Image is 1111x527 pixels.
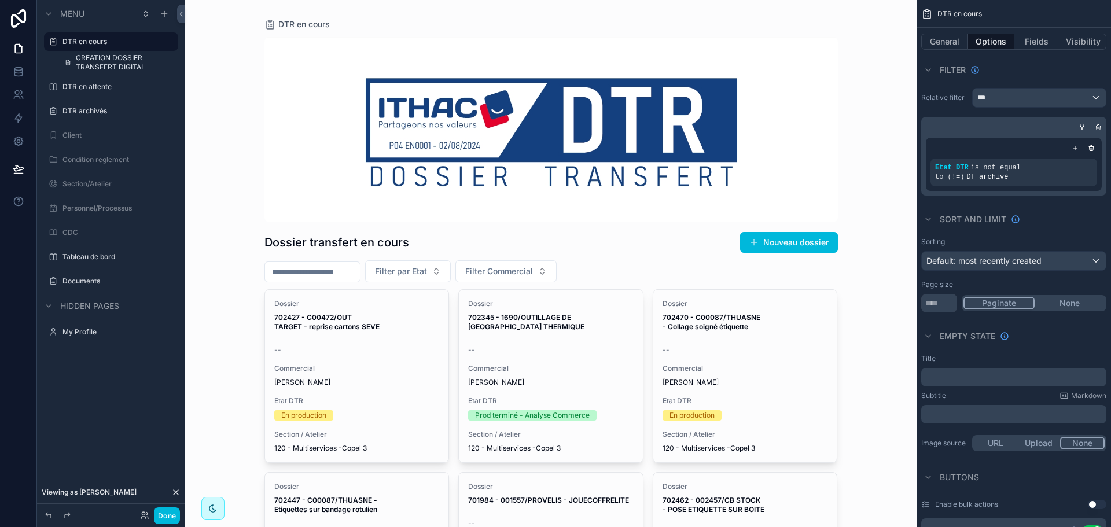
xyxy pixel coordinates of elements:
[940,471,979,483] span: Buttons
[921,438,967,448] label: Image source
[1060,391,1106,400] a: Markdown
[42,488,137,497] span: Viewing as [PERSON_NAME]
[62,327,171,337] label: My Profile
[62,131,171,140] label: Client
[940,330,995,342] span: Empty state
[921,391,946,400] label: Subtitle
[935,164,969,172] span: Etat DTR
[968,34,1014,50] button: Options
[940,213,1006,225] span: Sort And Limit
[62,155,171,164] label: Condition reglement
[60,8,84,20] span: Menu
[1060,34,1106,50] button: Visibility
[921,237,945,246] label: Sorting
[1017,437,1061,449] button: Upload
[966,173,1008,181] span: DT archivé
[921,405,1106,423] div: scrollable content
[921,93,967,102] label: Relative filter
[926,256,1042,266] span: Default: most recently created
[974,437,1017,449] button: URL
[1060,437,1105,449] button: None
[62,37,171,46] label: DTR en cours
[58,53,178,72] a: CREATION DOSSIER TRANSFERT DIGITAL
[935,500,998,509] label: Enable bulk actions
[154,507,180,524] button: Done
[62,228,171,237] label: CDC
[62,179,171,189] label: Section/Atelier
[921,368,1106,386] div: scrollable content
[921,280,953,289] label: Page size
[60,300,119,312] span: Hidden pages
[921,251,1106,271] button: Default: most recently created
[62,204,171,213] label: Personnel/Processus
[76,53,171,72] span: CREATION DOSSIER TRANSFERT DIGITAL
[935,164,1021,181] span: is not equal to (!=)
[62,106,171,116] label: DTR archivés
[62,252,171,261] label: Tableau de bord
[62,82,171,91] label: DTR en attente
[1071,391,1106,400] span: Markdown
[1035,297,1105,309] button: None
[940,64,966,76] span: Filter
[963,297,1035,309] button: Paginate
[937,9,982,19] span: DTR en cours
[921,34,968,50] button: General
[921,354,936,363] label: Title
[62,277,171,286] label: Documents
[1014,34,1061,50] button: Fields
